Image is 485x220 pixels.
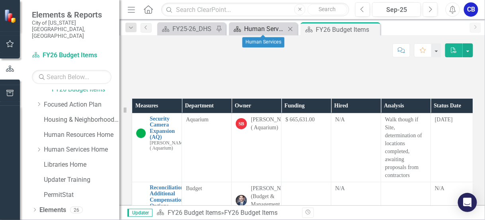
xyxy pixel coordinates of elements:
[168,209,221,216] a: FY26 Budget Items
[150,116,187,140] a: Security Camera Expansion (AQ)
[435,185,476,193] div: N/A
[335,185,345,191] span: N/A
[39,206,66,215] a: Elements
[132,113,182,182] td: Double-Click to Edit Right Click for Context Menu
[244,24,286,34] div: Human Services
[458,193,477,212] div: Open Intercom Messenger
[372,2,421,17] button: Sep-25
[44,160,119,169] a: Libraries Home
[159,24,214,34] a: FY25-26_DHS
[224,209,278,216] div: FY26 Budget Items
[286,117,315,123] span: $ 665,631.00
[127,209,153,217] span: Updater
[236,118,247,129] div: SB
[150,185,187,209] a: Reconciliation - Additional Compensation Options
[136,128,146,138] img: On Target
[70,206,83,213] div: 26
[381,113,431,182] td: Double-Click to Edit
[316,25,378,35] div: FY26 Budget Items
[32,70,111,84] input: Search Below...
[186,185,202,191] span: Budget
[52,85,119,94] a: FY26 Budget Items
[32,10,111,19] span: Elements & Reports
[464,2,478,17] button: CB
[136,202,146,212] img: Not Defined
[307,4,347,15] button: Search
[172,24,214,34] div: FY25-26_DHS
[44,191,119,200] a: PermitStat
[335,117,345,123] span: N/A
[32,19,111,39] small: City of [US_STATE][GEOGRAPHIC_DATA], [GEOGRAPHIC_DATA]
[161,3,349,17] input: Search ClearPoint...
[4,9,18,23] img: ClearPoint Strategy
[156,208,296,218] div: »
[44,100,119,109] a: Focused Action Plan
[319,6,336,12] span: Search
[435,117,453,123] span: [DATE]
[186,117,209,123] span: Aquarium
[44,175,119,185] a: Updater Training
[236,195,247,206] img: Kevin Chatellier
[251,185,295,216] div: [PERSON_NAME] (Budget & Management Services)
[431,113,481,182] td: Double-Click to Edit
[44,145,119,154] a: Human Services Home
[44,115,119,125] a: Housing & Neighborhood Preservation Home
[251,116,295,132] div: [PERSON_NAME] ( Aquarium)
[44,130,119,140] a: Human Resources Home
[242,37,285,48] div: Human Services
[385,116,426,179] p: Walk though if Site, determination of locations completed, awaiting proposals from contractors
[32,51,111,60] a: FY26 Budget Items
[231,24,286,34] a: Human Services
[375,5,418,15] div: Sep-25
[150,140,187,151] small: [PERSON_NAME] ( Aquarium)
